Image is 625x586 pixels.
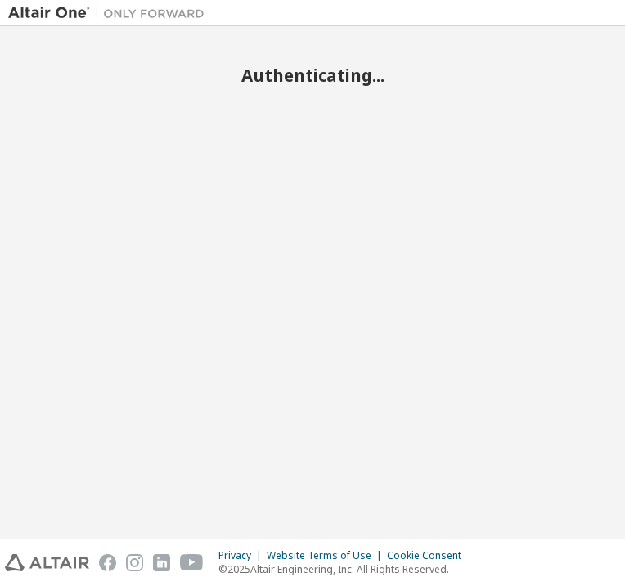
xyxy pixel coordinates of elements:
img: facebook.svg [99,554,116,571]
img: Altair One [8,5,213,21]
div: Website Terms of Use [267,549,387,562]
img: linkedin.svg [153,554,170,571]
p: © 2025 Altair Engineering, Inc. All Rights Reserved. [218,562,471,576]
h2: Authenticating... [8,65,617,86]
img: instagram.svg [126,554,143,571]
div: Privacy [218,549,267,562]
img: youtube.svg [180,554,204,571]
img: altair_logo.svg [5,554,89,571]
div: Cookie Consent [387,549,471,562]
